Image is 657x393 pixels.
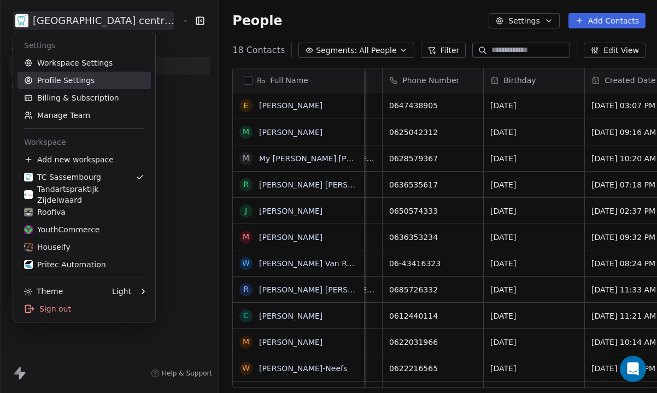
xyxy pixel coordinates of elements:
[17,300,151,318] div: Sign out
[24,260,33,269] img: b646f82e.png
[24,172,101,183] div: TC Sassembourg
[24,243,33,251] img: Afbeelding1.png
[24,224,99,235] div: YouthCommerce
[24,225,33,234] img: YC%20tumbnail%20flavicon.png
[24,190,33,199] img: cropped-Favicon-Zijdelwaard.webp
[24,208,33,216] img: Roofiva%20logo%20flavicon.png
[24,184,144,206] div: Tandartspraktijk Zijdelwaard
[17,133,151,151] div: Workspace
[24,173,33,181] img: cropped-favo.png
[17,107,151,124] a: Manage Team
[17,72,151,89] a: Profile Settings
[17,151,151,168] div: Add new workspace
[17,37,151,54] div: Settings
[17,89,151,107] a: Billing & Subscription
[24,207,66,218] div: Roofiva
[17,54,151,72] a: Workspace Settings
[24,259,106,270] div: Pritec Automation
[24,242,71,253] div: Houseify
[112,286,131,297] div: Light
[24,286,63,297] div: Theme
